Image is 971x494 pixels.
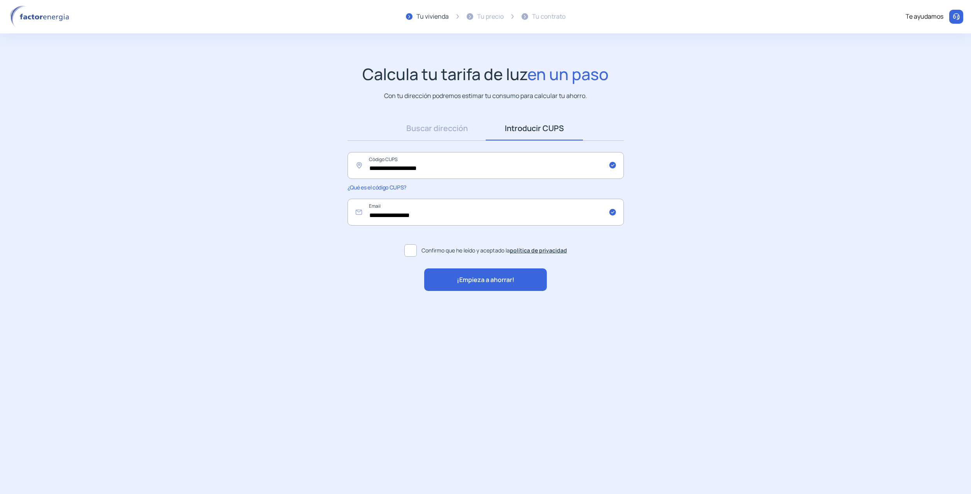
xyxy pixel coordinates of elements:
div: Tu vivienda [416,12,449,22]
span: en un paso [527,63,609,85]
div: Te ayudamos [906,12,943,22]
span: ¡Empieza a ahorrar! [457,275,514,285]
div: Tu precio [477,12,504,22]
p: Con tu dirección podremos estimar tu consumo para calcular tu ahorro. [384,91,587,101]
img: llamar [952,13,960,21]
a: política de privacidad [510,247,567,254]
a: Introducir CUPS [486,116,583,140]
span: ¿Qué es el código CUPS? [348,184,406,191]
a: Buscar dirección [388,116,486,140]
span: Confirmo que he leído y aceptado la [421,246,567,255]
img: Trustpilot [505,303,560,309]
div: Tu contrato [532,12,565,22]
img: logo factor [8,5,74,28]
h1: Calcula tu tarifa de luz [362,65,609,84]
p: "Rapidez y buen trato al cliente" [411,301,501,311]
